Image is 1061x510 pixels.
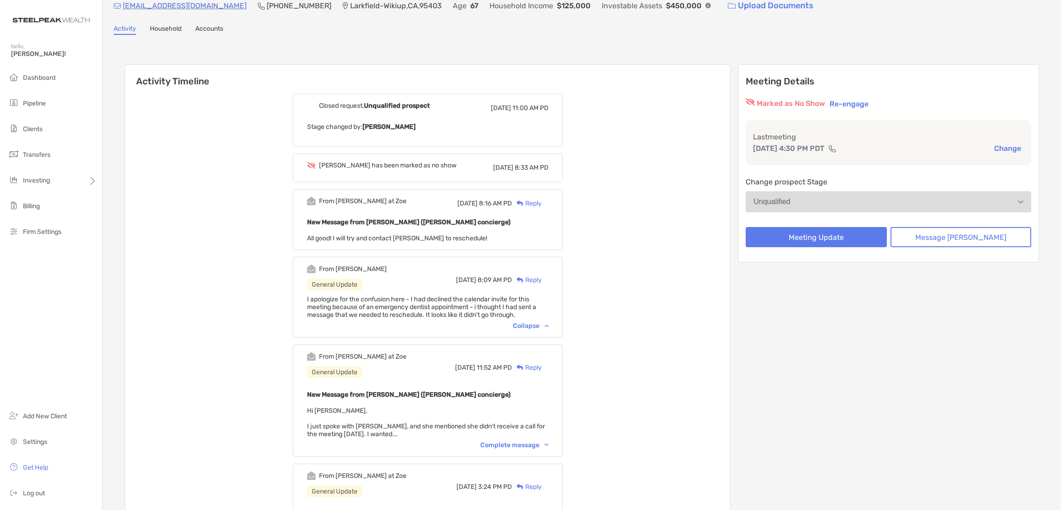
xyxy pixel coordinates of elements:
button: Unqualified [746,191,1031,212]
button: Change [991,144,1024,153]
img: add_new_client icon [8,410,19,421]
img: billing icon [8,200,19,211]
span: [DATE] [456,483,477,491]
span: Billing [23,202,40,210]
b: [PERSON_NAME] [363,123,416,131]
span: Pipeline [23,100,46,107]
div: Unqualified [753,198,790,206]
a: Accounts [195,25,223,35]
span: [DATE] [493,164,513,172]
b: Unqualified prospect [364,102,430,110]
a: Household [150,25,181,35]
img: transfers icon [8,149,19,160]
img: pipeline icon [8,97,19,108]
span: 8:09 AM PD [478,276,512,284]
img: Reply icon [517,365,523,371]
p: Last meeting [753,131,1024,143]
span: 8:16 AM PD [479,200,512,207]
span: [DATE] [491,104,511,112]
div: Collapse [513,322,549,330]
img: Reply icon [517,200,523,206]
img: Event icon [307,197,316,205]
button: Meeting Update [746,227,886,247]
h6: Activity Timeline [125,65,730,87]
div: Reply [512,482,542,492]
div: Reply [512,199,542,208]
div: General Update [307,486,362,497]
img: Chevron icon [544,324,549,327]
div: General Update [307,279,362,290]
b: New Message from [PERSON_NAME] ([PERSON_NAME] concierge) [307,391,511,399]
img: clients icon [8,123,19,134]
div: Complete message [480,441,549,449]
span: All good! I will try and contact [PERSON_NAME] to reschedule! [307,234,487,242]
div: General Update [307,366,362,378]
img: Open dropdown arrow [1018,200,1023,204]
span: [DATE] [456,276,476,284]
img: Reply icon [517,484,523,490]
img: Event icon [307,471,316,480]
span: Settings [23,438,47,446]
span: [PERSON_NAME]! [11,50,97,58]
img: Zoe Logo [11,4,91,37]
span: I apologize for the confusion here - I had declined the calendar invite for this meeting because ... [307,295,536,319]
p: [DATE] 4:30 PM PDT [753,143,825,154]
span: Dashboard [23,74,55,82]
img: communication type [828,145,836,152]
span: [DATE] [457,200,478,207]
img: red eyr [746,98,755,105]
img: get-help icon [8,461,19,472]
p: Stage changed by: [307,121,549,133]
img: settings icon [8,436,19,447]
button: Message [PERSON_NAME] [891,227,1031,247]
span: 11:52 AM PD [477,364,512,371]
img: Event icon [307,265,316,273]
div: From [PERSON_NAME] at Zoe [319,353,407,360]
span: 3:24 PM PD [478,483,512,491]
img: Phone Icon [258,2,265,10]
span: Transfers [23,151,50,159]
span: 11:00 AM PD [512,104,549,112]
span: [DATE] [455,364,475,371]
img: firm-settings icon [8,226,19,237]
a: Activity [114,25,136,35]
p: Marked as No Show [757,98,825,109]
span: Investing [23,177,50,184]
img: dashboard icon [8,72,19,83]
span: 8:33 AM PD [515,164,549,172]
img: button icon [728,3,736,9]
span: Log out [23,489,45,497]
img: Event icon [307,352,316,361]
img: Location Icon [342,2,348,10]
span: Clients [23,125,43,133]
p: Meeting Details [746,76,1031,87]
img: Event icon [307,101,316,110]
img: Email Icon [114,3,121,9]
button: Re-engage [827,98,871,109]
span: Firm Settings [23,228,61,236]
img: Event icon [307,162,316,169]
span: Add New Client [23,412,67,420]
div: Closed request, [319,102,430,110]
div: Reply [512,275,542,285]
span: Get Help [23,464,48,471]
b: New Message from [PERSON_NAME] ([PERSON_NAME] concierge) [307,218,511,226]
p: Change prospect Stage [746,176,1031,188]
div: From [PERSON_NAME] at Zoe [319,197,407,205]
img: investing icon [8,174,19,185]
div: [PERSON_NAME] has been marked as no show [319,161,456,169]
div: From [PERSON_NAME] at Zoe [319,472,407,480]
div: Reply [512,363,542,372]
img: Reply icon [517,277,523,283]
span: Hi [PERSON_NAME], I just spoke with [PERSON_NAME], and she mentioned she didn’t receive a call fo... [307,407,545,438]
img: Chevron icon [544,443,549,446]
img: logout icon [8,487,19,498]
div: From [PERSON_NAME] [319,265,387,273]
img: Info Icon [705,3,711,8]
